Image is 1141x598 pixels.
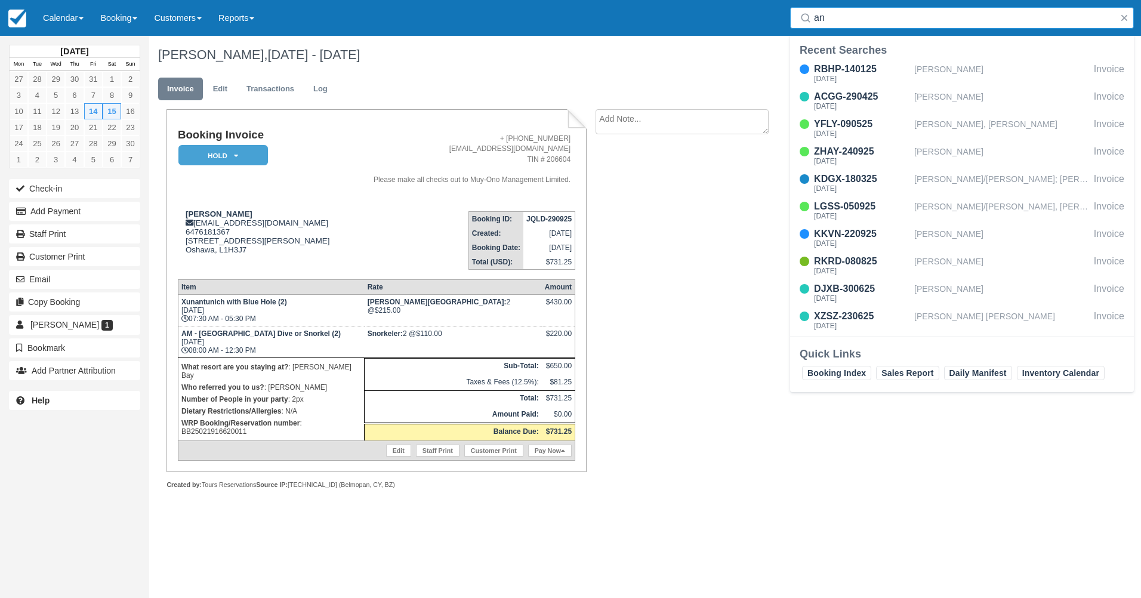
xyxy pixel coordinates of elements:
[178,129,346,141] h1: Booking Invoice
[121,119,140,135] a: 23
[814,62,909,76] div: RBHP-140125
[814,144,909,159] div: ZHAY-240925
[542,359,575,375] td: $650.00
[914,172,1089,195] div: [PERSON_NAME]/[PERSON_NAME]; [PERSON_NAME]/[PERSON_NAME]
[181,393,361,405] p: : 2px
[9,270,140,289] button: Email
[386,445,411,457] a: Edit
[790,282,1134,304] a: DJXB-300625[DATE][PERSON_NAME]Invoice
[84,58,103,71] th: Fri
[876,366,939,380] a: Sales Report
[814,212,909,220] div: [DATE]
[9,224,140,243] a: Staff Print
[365,391,542,407] th: Total:
[28,152,47,168] a: 2
[365,424,542,441] th: Balance Due:
[800,43,1124,57] div: Recent Searches
[103,103,121,119] a: 15
[351,134,570,185] address: + [PHONE_NUMBER] [EMAIL_ADDRESS][DOMAIN_NAME] TIN # 206604 Please make all checks out to Muy-Ono ...
[47,58,65,71] th: Wed
[1094,144,1124,167] div: Invoice
[526,215,572,223] strong: JQLD-290925
[256,481,288,488] strong: Source IP:
[365,279,542,294] th: Rate
[542,407,575,424] td: $0.00
[814,103,909,110] div: [DATE]
[10,103,28,119] a: 10
[10,152,28,168] a: 1
[1094,172,1124,195] div: Invoice
[181,383,264,392] strong: Who referred you to us?
[158,48,996,62] h1: [PERSON_NAME],
[814,267,909,275] div: [DATE]
[1094,199,1124,222] div: Invoice
[28,135,47,152] a: 25
[790,90,1134,112] a: ACGG-290425[DATE][PERSON_NAME]Invoice
[814,172,909,186] div: KDGX-180325
[368,298,507,306] strong: Hopkins Bay Resort
[814,117,909,131] div: YFLY-090525
[84,103,103,119] a: 14
[365,294,542,326] td: 2 @
[65,103,84,119] a: 13
[65,87,84,103] a: 6
[47,119,65,135] a: 19
[814,7,1115,29] input: Search ( / )
[10,135,28,152] a: 24
[9,315,140,334] a: [PERSON_NAME] 1
[9,179,140,198] button: Check-in
[914,227,1089,249] div: [PERSON_NAME]
[121,87,140,103] a: 9
[790,144,1134,167] a: ZHAY-240925[DATE][PERSON_NAME]Invoice
[84,119,103,135] a: 21
[158,78,203,101] a: Invoice
[47,135,65,152] a: 26
[814,90,909,104] div: ACGG-290425
[103,58,121,71] th: Sat
[1094,90,1124,112] div: Invoice
[914,254,1089,277] div: [PERSON_NAME]
[28,103,47,119] a: 11
[914,117,1089,140] div: [PERSON_NAME], [PERSON_NAME]
[944,366,1012,380] a: Daily Manifest
[9,391,140,410] a: Help
[375,306,400,315] span: $215.00
[545,298,572,316] div: $430.00
[47,87,65,103] a: 5
[178,145,268,166] em: HOLD
[365,326,542,357] td: 2 @
[914,199,1089,222] div: [PERSON_NAME]/[PERSON_NAME], [PERSON_NAME]/[PERSON_NAME]; [PERSON_NAME]/[PERSON_NAME], [PERSON_NA...
[468,226,523,241] th: Created:
[814,240,909,247] div: [DATE]
[166,480,586,489] div: Tours Reservations [TECHNICAL_ID] (Belmopan, CY, BZ)
[181,329,341,338] strong: AM - [GEOGRAPHIC_DATA] Dive or Snorkel (2)
[464,445,523,457] a: Customer Print
[790,309,1134,332] a: XZSZ-230625[DATE][PERSON_NAME] [PERSON_NAME]Invoice
[47,71,65,87] a: 29
[178,326,364,357] td: [DATE] 08:00 AM - 12:30 PM
[181,395,288,403] strong: Number of People in your party
[121,135,140,152] a: 30
[790,227,1134,249] a: KKVN-220925[DATE][PERSON_NAME]Invoice
[84,152,103,168] a: 5
[181,363,288,371] strong: What resort are you staying at?
[32,396,50,405] b: Help
[814,130,909,137] div: [DATE]
[814,158,909,165] div: [DATE]
[365,375,542,391] td: Taxes & Fees (12.5%):
[523,255,575,270] td: $731.25
[546,427,572,436] strong: $731.25
[1017,366,1105,380] a: Inventory Calendar
[178,209,346,269] div: [EMAIL_ADDRESS][DOMAIN_NAME] 6476181367 [STREET_ADDRESS][PERSON_NAME] Oshawa, L1H3J7
[304,78,337,101] a: Log
[790,172,1134,195] a: KDGX-180325[DATE][PERSON_NAME]/[PERSON_NAME]; [PERSON_NAME]/[PERSON_NAME]Invoice
[84,71,103,87] a: 31
[1094,254,1124,277] div: Invoice
[914,144,1089,167] div: [PERSON_NAME]
[186,209,252,218] strong: [PERSON_NAME]
[416,329,442,338] span: $110.00
[28,87,47,103] a: 4
[28,71,47,87] a: 28
[47,103,65,119] a: 12
[28,58,47,71] th: Tue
